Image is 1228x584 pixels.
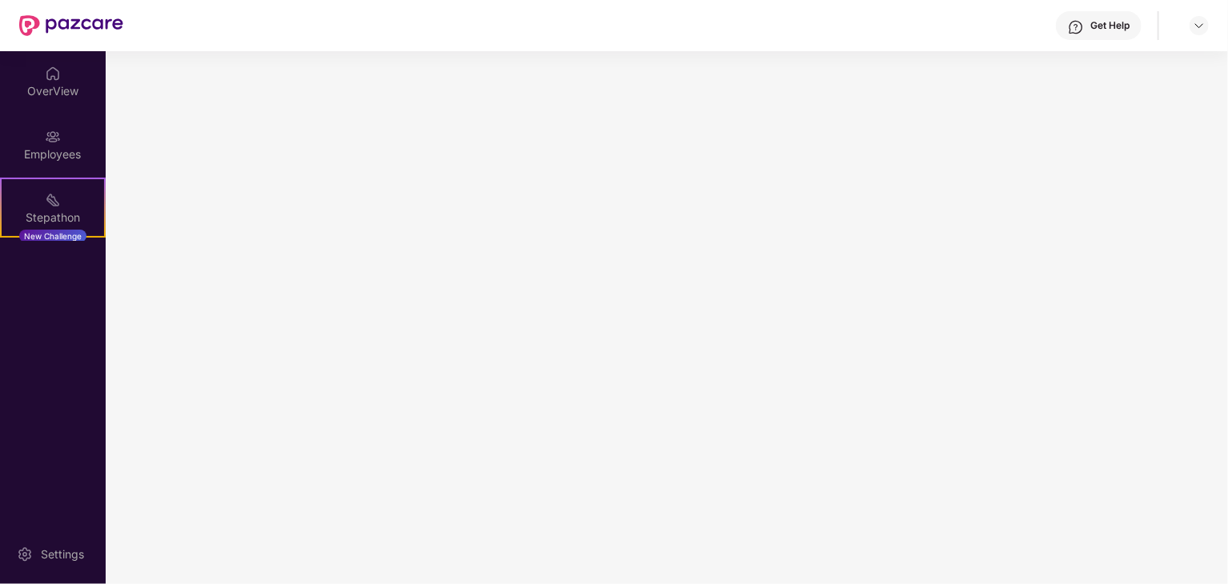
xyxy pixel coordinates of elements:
img: svg+xml;base64,PHN2ZyBpZD0iSG9tZSIgeG1sbnM9Imh0dHA6Ly93d3cudzMub3JnLzIwMDAvc3ZnIiB3aWR0aD0iMjAiIG... [45,66,61,82]
img: svg+xml;base64,PHN2ZyB4bWxucz0iaHR0cDovL3d3dy53My5vcmcvMjAwMC9zdmciIHdpZHRoPSIyMSIgaGVpZ2h0PSIyMC... [45,192,61,208]
img: svg+xml;base64,PHN2ZyBpZD0iRW1wbG95ZWVzIiB4bWxucz0iaHR0cDovL3d3dy53My5vcmcvMjAwMC9zdmciIHdpZHRoPS... [45,129,61,145]
img: New Pazcare Logo [19,15,123,36]
div: Stepathon [2,210,104,226]
div: Get Help [1090,19,1130,32]
div: New Challenge [19,230,86,242]
img: svg+xml;base64,PHN2ZyBpZD0iRHJvcGRvd24tMzJ4MzIiIHhtbG5zPSJodHRwOi8vd3d3LnczLm9yZy8yMDAwL3N2ZyIgd2... [1193,19,1206,32]
img: svg+xml;base64,PHN2ZyBpZD0iU2V0dGluZy0yMHgyMCIgeG1sbnM9Imh0dHA6Ly93d3cudzMub3JnLzIwMDAvc3ZnIiB3aW... [17,546,33,562]
div: Settings [36,546,89,562]
img: svg+xml;base64,PHN2ZyBpZD0iSGVscC0zMngzMiIgeG1sbnM9Imh0dHA6Ly93d3cudzMub3JnLzIwMDAvc3ZnIiB3aWR0aD... [1068,19,1084,35]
